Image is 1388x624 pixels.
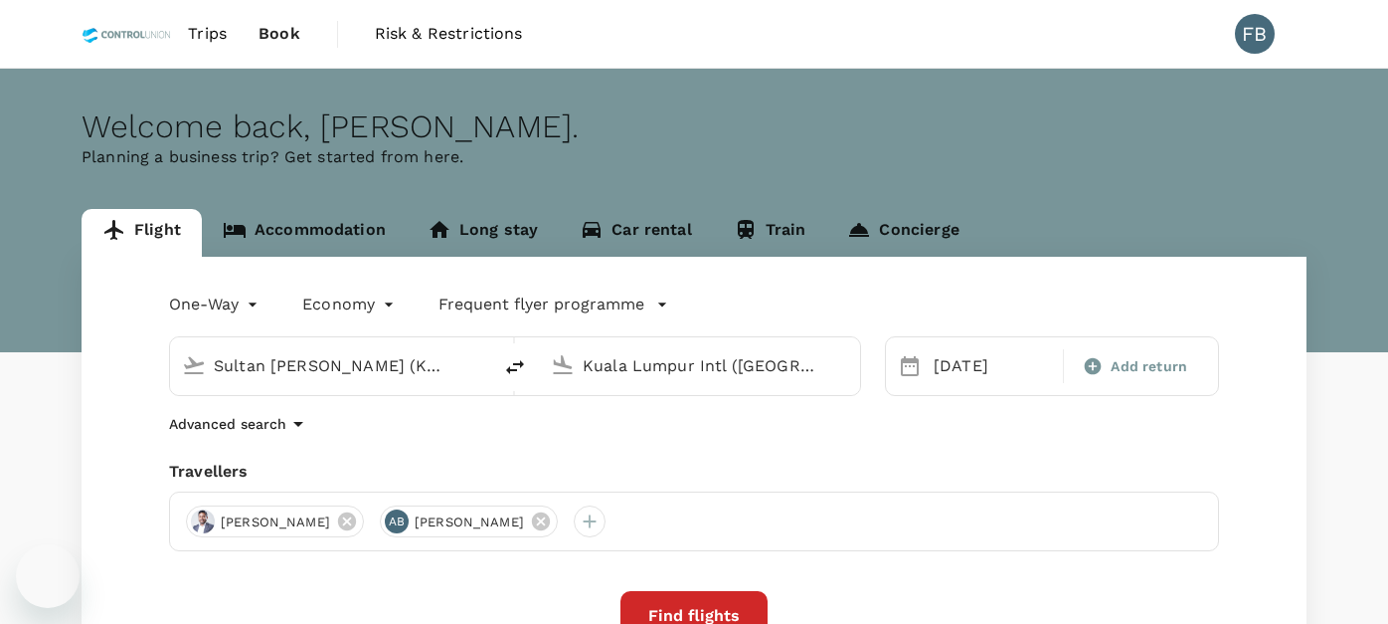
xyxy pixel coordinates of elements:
[82,108,1306,145] div: Welcome back , [PERSON_NAME] .
[169,412,310,436] button: Advanced search
[375,22,523,46] span: Risk & Restrictions
[583,350,818,381] input: Going to
[385,510,409,533] div: AB
[846,363,850,367] button: Open
[380,506,558,537] div: AB[PERSON_NAME]
[407,209,559,257] a: Long stay
[202,209,407,257] a: Accommodation
[477,363,481,367] button: Open
[169,460,1219,484] div: Travellers
[169,414,286,434] p: Advanced search
[209,513,342,532] span: [PERSON_NAME]
[191,510,215,533] img: avatar-67a5bcb800f47.png
[259,22,300,46] span: Book
[713,209,827,257] a: Train
[16,544,80,608] iframe: Button to launch messaging window
[826,209,979,257] a: Concierge
[82,145,1306,169] p: Planning a business trip? Get started from here.
[926,346,1059,386] div: [DATE]
[491,343,539,391] button: delete
[438,293,644,316] p: Frequent flyer programme
[214,350,449,381] input: Depart from
[302,289,399,320] div: Economy
[82,12,172,56] img: Control Union Malaysia Sdn. Bhd.
[1235,14,1275,54] div: FB
[82,209,202,257] a: Flight
[169,289,262,320] div: One-Way
[559,209,713,257] a: Car rental
[188,22,227,46] span: Trips
[403,513,536,532] span: [PERSON_NAME]
[186,506,364,537] div: [PERSON_NAME]
[1111,356,1187,377] span: Add return
[438,293,668,316] button: Frequent flyer programme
